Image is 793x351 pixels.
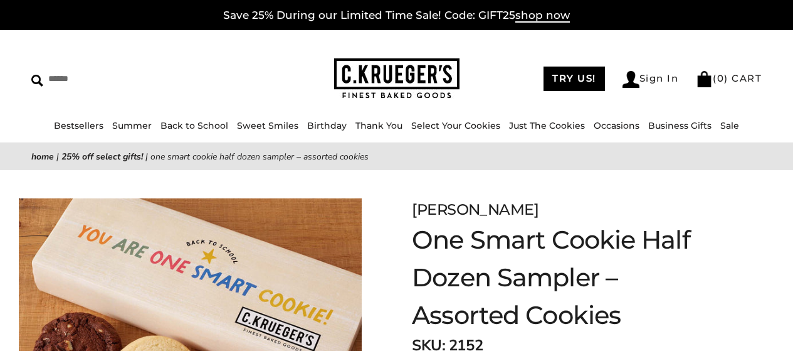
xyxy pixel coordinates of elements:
img: Bag [696,71,713,87]
a: Sale [720,120,739,131]
h1: One Smart Cookie Half Dozen Sampler – Assorted Cookies [412,221,730,334]
a: Save 25% During our Limited Time Sale! Code: GIFT25shop now [223,9,570,23]
img: Search [31,75,43,87]
span: One Smart Cookie Half Dozen Sampler – Assorted Cookies [150,151,369,163]
a: Just The Cookies [509,120,585,131]
span: shop now [515,9,570,23]
a: Select Your Cookies [411,120,500,131]
a: Thank You [355,120,402,131]
nav: breadcrumbs [31,149,762,164]
div: [PERSON_NAME] [412,198,730,221]
a: Business Gifts [648,120,712,131]
a: Bestsellers [54,120,103,131]
img: C.KRUEGER'S [334,58,460,99]
span: | [56,151,59,163]
a: Home [31,151,54,163]
span: 0 [717,72,725,84]
a: Back to School [160,120,228,131]
a: (0) CART [696,72,762,84]
a: 25% off Select Gifts! [61,151,143,163]
a: TRY US! [544,67,605,91]
img: Account [622,71,639,88]
span: | [145,151,148,163]
a: Occasions [594,120,639,131]
a: Sweet Smiles [237,120,298,131]
a: Birthday [307,120,347,131]
a: Summer [112,120,152,131]
a: Sign In [622,71,679,88]
input: Search [31,69,199,89]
